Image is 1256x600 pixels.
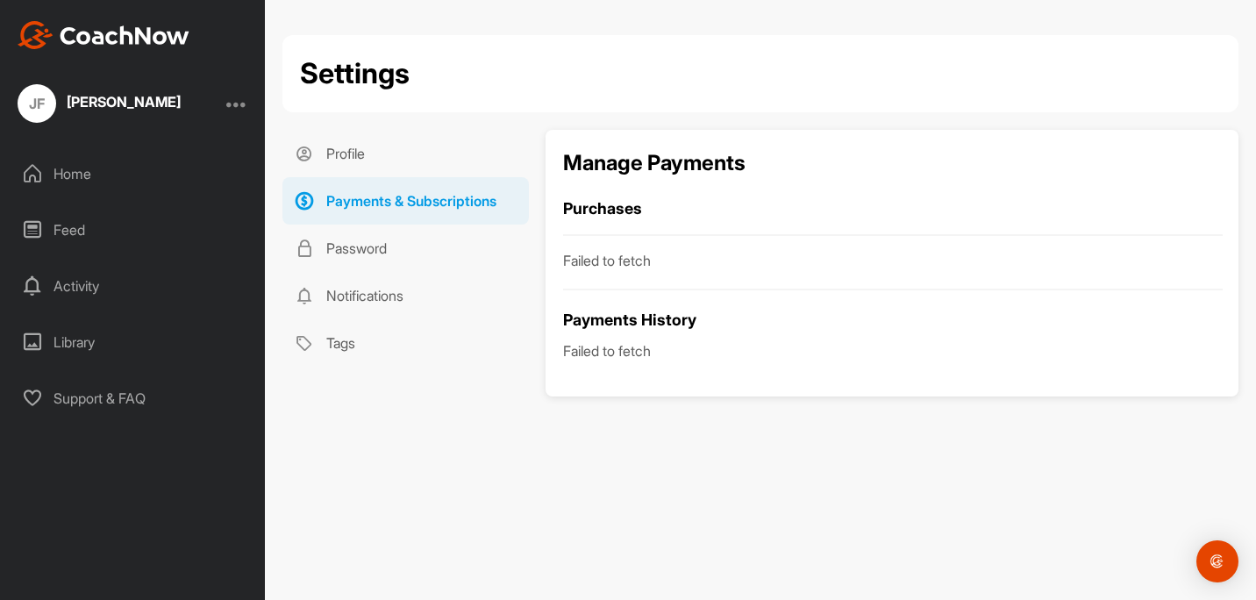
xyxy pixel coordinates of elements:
[10,264,257,308] div: Activity
[282,177,529,225] a: Payments & Subscriptions
[1196,540,1238,582] div: Open Intercom Messenger
[10,152,257,196] div: Home
[563,147,1221,179] h2: Manage Payments
[67,95,181,109] div: [PERSON_NAME]
[563,340,1221,361] p: Failed to fetch
[563,196,1221,220] h3: Purchases
[563,250,1221,271] p: Failed to fetch
[18,21,189,49] img: CoachNow
[10,208,257,252] div: Feed
[282,225,529,272] a: Password
[300,53,410,95] h2: Settings
[282,319,529,367] a: Tags
[10,320,257,364] div: Library
[10,376,257,420] div: Support & FAQ
[563,308,1221,332] h3: Payments History
[282,272,529,319] a: Notifications
[18,84,56,123] div: JF
[282,130,529,177] a: Profile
